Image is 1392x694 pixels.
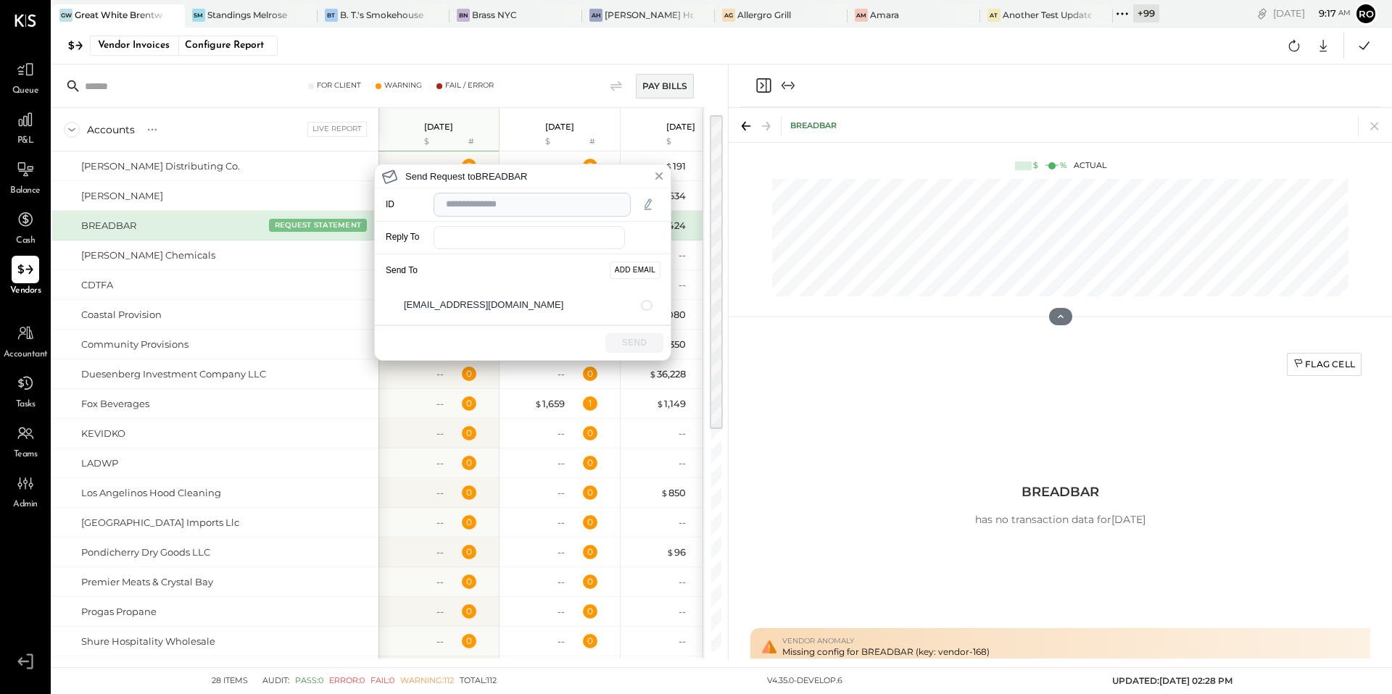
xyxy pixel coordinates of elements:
div: Reply To [375,231,422,243]
button: ADD EMAIL [610,262,660,279]
span: Send To [375,264,418,277]
h2: Send Request to BREADBAR [405,172,527,181]
span: [EMAIL_ADDRESS][DOMAIN_NAME] [404,298,641,312]
button: SEND [605,333,663,353]
div: ID [375,198,422,211]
